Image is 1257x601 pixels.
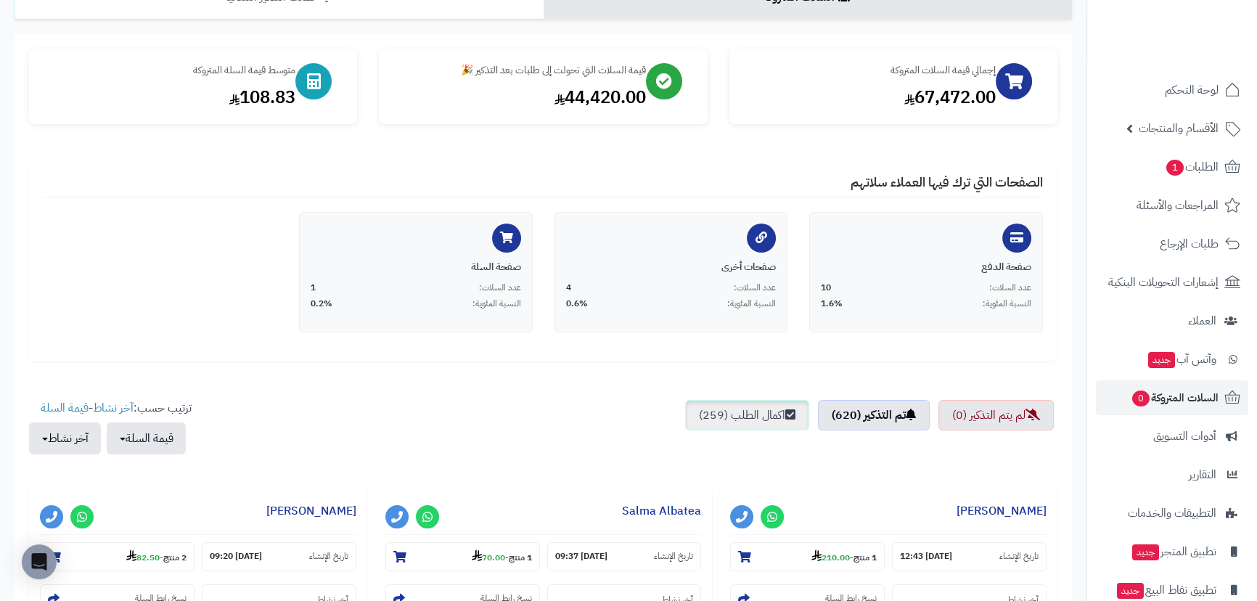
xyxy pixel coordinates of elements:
[555,550,607,563] strong: [DATE] 09:37
[163,551,187,564] strong: 2 منتج
[811,551,850,564] strong: 210.00
[29,422,101,454] button: آخر نشاط
[999,550,1039,563] small: تاريخ الإنشاء
[1131,388,1219,408] span: السلات المتروكة
[853,551,877,564] strong: 1 منتج
[811,549,877,564] small: -
[126,551,160,564] strong: 82.50
[1158,26,1243,57] img: logo-2.png
[730,542,885,571] section: 1 منتج-210.00
[311,298,332,310] span: 0.2%
[685,400,809,430] a: اكمال الطلب (259)
[107,422,186,454] button: قيمة السلة
[1165,157,1219,177] span: الطلبات
[472,551,505,564] strong: 70.00
[44,175,1043,197] h4: الصفحات التي ترك فيها العملاء سلاتهم
[1096,419,1248,454] a: أدوات التسويق
[818,400,930,430] a: تم التذكير (620)
[1137,195,1219,216] span: المراجعات والأسئلة
[983,298,1031,310] span: النسبة المئوية:
[29,400,192,454] ul: ترتيب حسب: -
[900,550,952,563] strong: [DATE] 12:43
[1096,342,1248,377] a: وآتس آبجديد
[1096,534,1248,569] a: تطبيق المتجرجديد
[1115,580,1216,600] span: تطبيق نقاط البيع
[989,282,1031,294] span: عدد السلات:
[1096,303,1248,338] a: العملاء
[938,400,1054,430] a: لم يتم التذكير (0)
[1132,544,1159,560] span: جديد
[1166,159,1184,176] span: 1
[1165,80,1219,100] span: لوحة التحكم
[566,260,777,274] div: صفحات أخرى
[1148,352,1175,368] span: جديد
[1096,265,1248,300] a: إشعارات التحويلات البنكية
[1096,150,1248,184] a: الطلبات1
[566,298,588,310] span: 0.6%
[1153,426,1216,446] span: أدوات التسويق
[1096,496,1248,531] a: التطبيقات والخدمات
[1189,465,1216,485] span: التقارير
[1131,390,1150,406] span: 0
[1096,226,1248,261] a: طلبات الإرجاع
[1096,380,1248,415] a: السلات المتروكة0
[126,549,187,564] small: -
[1188,311,1216,331] span: العملاء
[393,63,645,78] div: قيمة السلات التي تحولت إلى طلبات بعد التذكير 🎉
[1160,234,1219,254] span: طلبات الإرجاع
[821,260,1031,274] div: صفحة الدفع
[479,282,521,294] span: عدد السلات:
[1096,188,1248,223] a: المراجعات والأسئلة
[385,542,540,571] section: 1 منتج-70.00
[44,85,295,110] div: 108.83
[1108,272,1219,293] span: إشعارات التحويلات البنكية
[93,399,134,417] a: آخر نشاط
[654,550,693,563] small: تاريخ الإنشاء
[1139,118,1219,139] span: الأقسام والمنتجات
[1096,73,1248,107] a: لوحة التحكم
[472,298,521,310] span: النسبة المئوية:
[1131,541,1216,562] span: تطبيق المتجر
[1147,349,1216,369] span: وآتس آب
[622,502,701,520] a: Salma Albatea
[734,282,776,294] span: عدد السلات:
[821,298,843,310] span: 1.6%
[22,544,57,579] div: Open Intercom Messenger
[44,63,295,78] div: متوسط قيمة السلة المتروكة
[744,63,996,78] div: إجمالي قيمة السلات المتروكة
[41,399,89,417] a: قيمة السلة
[311,260,521,274] div: صفحة السلة
[266,502,356,520] a: [PERSON_NAME]
[1117,583,1144,599] span: جديد
[309,550,348,563] small: تاريخ الإنشاء
[311,282,316,294] span: 1
[472,549,532,564] small: -
[1128,503,1216,523] span: التطبيقات والخدمات
[210,550,262,563] strong: [DATE] 09:20
[957,502,1047,520] a: [PERSON_NAME]
[821,282,831,294] span: 10
[393,85,645,110] div: 44,420.00
[509,551,532,564] strong: 1 منتج
[744,85,996,110] div: 67,472.00
[727,298,776,310] span: النسبة المئوية:
[566,282,571,294] span: 4
[1096,457,1248,492] a: التقارير
[40,542,195,571] section: 2 منتج-82.50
